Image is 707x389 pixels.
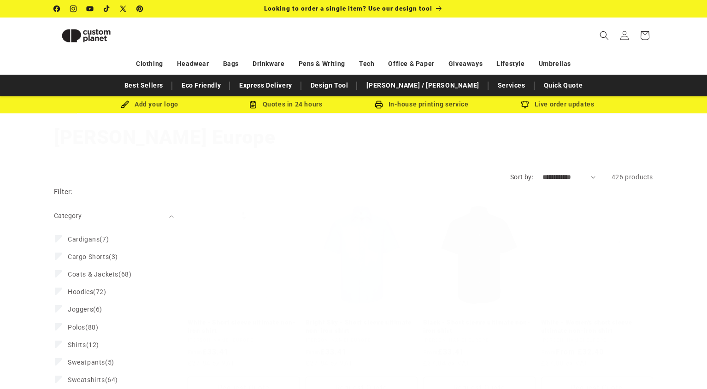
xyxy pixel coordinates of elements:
[54,21,118,50] img: Custom Planet
[362,77,483,94] a: [PERSON_NAME] / [PERSON_NAME]
[68,305,102,313] span: (6)
[177,77,225,94] a: Eco Friendly
[120,77,168,94] a: Best Sellers
[594,25,614,46] summary: Search
[223,56,239,72] a: Bags
[353,99,489,110] div: In-house printing service
[54,187,73,197] h2: Filter:
[68,253,109,260] span: Cargo Shorts
[51,18,150,53] a: Custom Planet
[612,173,653,181] span: 426 products
[539,77,588,94] a: Quick Quote
[539,56,571,72] a: Umbrellas
[82,99,218,110] div: Add your logo
[68,323,98,331] span: (88)
[54,212,82,219] span: Category
[68,271,118,278] span: Coats & Jackets
[177,56,209,72] a: Headwear
[375,100,383,109] img: In-house printing
[68,236,100,243] span: Cardigans
[68,358,114,366] span: (5)
[359,56,374,72] a: Tech
[264,5,432,12] span: Looking to order a single item? Use our design tool
[54,204,174,228] summary: Category (0 selected)
[68,288,106,296] span: (72)
[306,318,418,335] a: Bright Sky - Short sleeve ultimate non-iron shirt
[496,56,524,72] a: Lifestyle
[68,306,93,313] span: Joggers
[661,345,707,389] iframe: Chat Widget
[448,56,483,72] a: Giveaways
[521,100,529,109] img: Order updates
[68,288,93,295] span: Hoodies
[299,56,345,72] a: Pens & Writing
[54,125,653,150] h1: [PERSON_NAME] Europe
[68,253,118,261] span: (3)
[388,56,434,72] a: Office & Paper
[235,77,297,94] a: Express Delivery
[68,341,86,348] span: Shirts
[306,77,353,94] a: Design Tool
[489,99,625,110] div: Live order updates
[136,56,163,72] a: Clothing
[68,341,99,349] span: (12)
[68,270,131,278] span: (68)
[423,318,536,335] a: Black - Short sleeve ultimate non-iron shirt
[218,99,353,110] div: Quotes in 24 hours
[249,100,257,109] img: Order Updates Icon
[121,100,129,109] img: Brush Icon
[493,77,530,94] a: Services
[68,324,85,331] span: Polos
[68,376,118,384] span: (64)
[541,318,654,335] a: White - Women's short sleeve ultimate non-iron shirt
[68,376,105,383] span: Sweatshirts
[510,173,533,181] label: Sort by:
[253,56,284,72] a: Drinkware
[188,318,300,335] a: White - Short sleeve ultimate non-iron shirt
[68,359,105,366] span: Sweatpants
[68,235,109,243] span: (7)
